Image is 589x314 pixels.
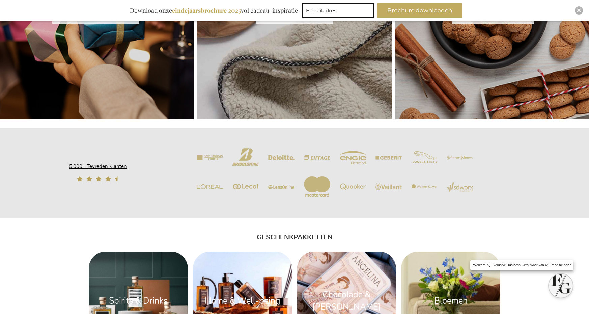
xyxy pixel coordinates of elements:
div: Chocolade & [PERSON_NAME] [304,289,390,313]
img: Exclusive_Business_Gifts_Customer_Logo_s [195,143,475,203]
div: Home & Well-being [200,295,285,307]
div: Spirits & Drinks [95,295,181,307]
b: eindejaarsbrochure 2025 [172,6,241,15]
button: Brochure downloaden [377,3,462,18]
div: Bloemen [408,295,494,307]
form: marketing offers and promotions [302,3,376,20]
span: GESCHENKPAKKETTEN [257,233,333,242]
img: Close [577,8,581,12]
input: E-mailadres [302,3,374,18]
a: 5.000+ Tevreden Klanten [69,163,127,170]
div: Close [575,6,583,15]
div: Download onze vol cadeau-inspiratie [127,3,301,18]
